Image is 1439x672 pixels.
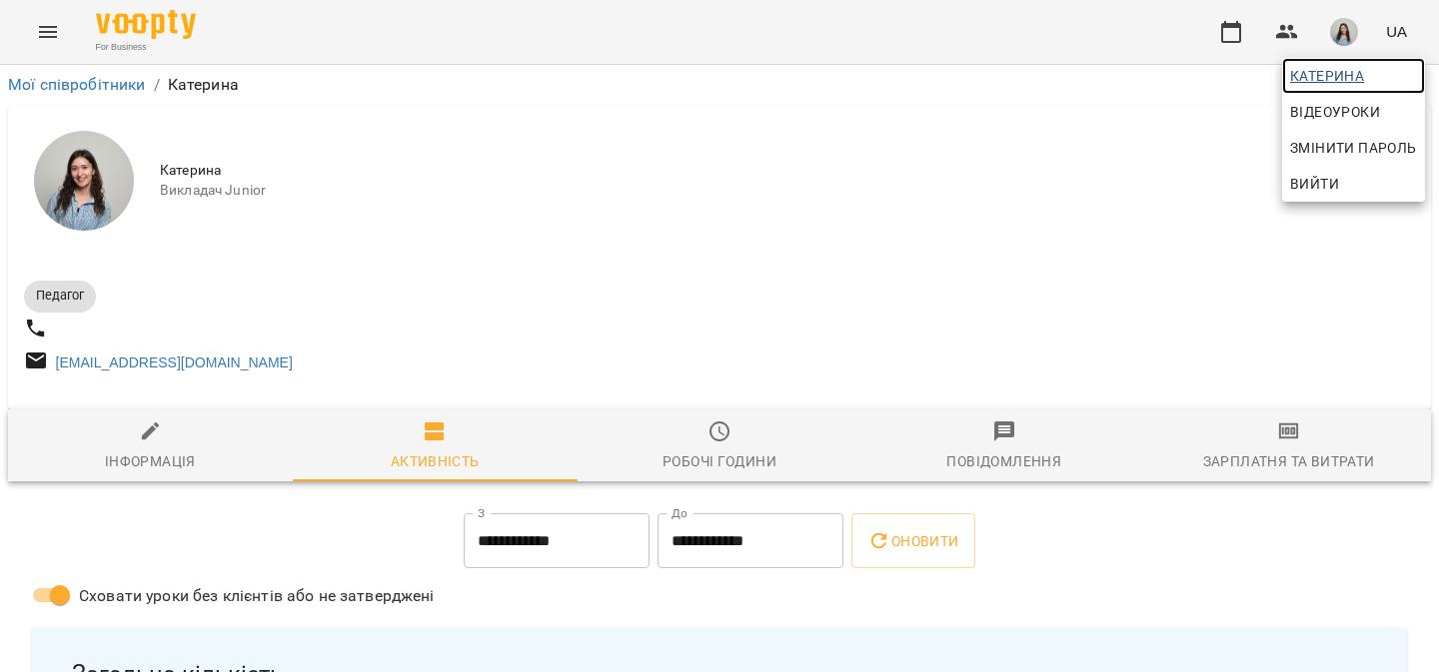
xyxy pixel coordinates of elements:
span: Відеоуроки [1290,100,1380,124]
span: Катерина [1290,64,1417,88]
span: Вийти [1290,172,1339,196]
a: Відеоуроки [1282,94,1388,130]
span: Змінити пароль [1290,136,1417,160]
a: Катерина [1282,58,1425,94]
a: Змінити пароль [1282,130,1425,166]
button: Вийти [1282,166,1425,202]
